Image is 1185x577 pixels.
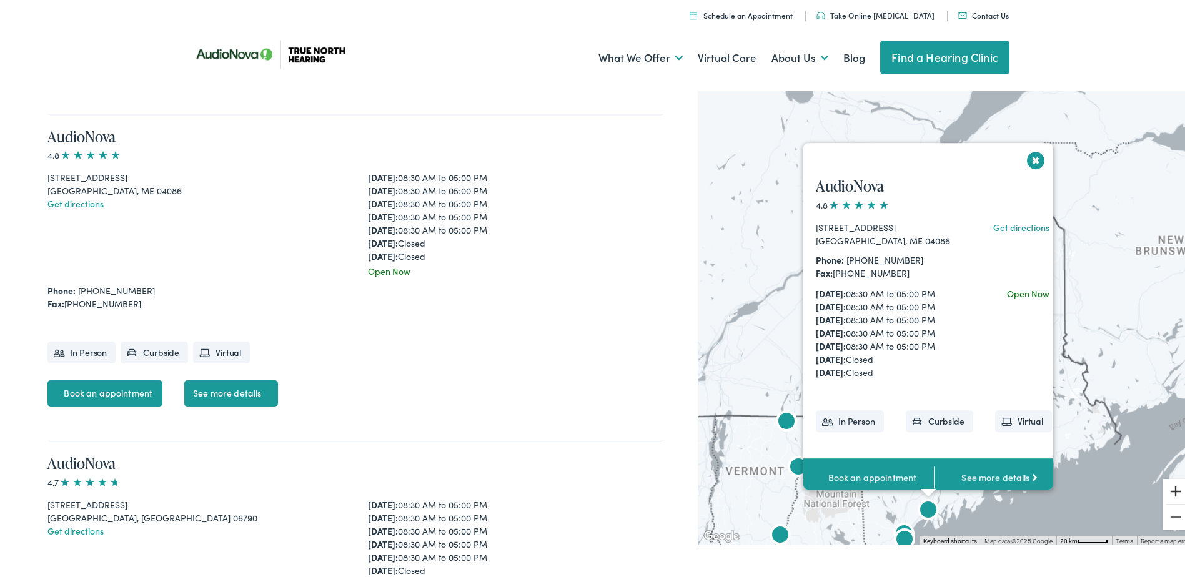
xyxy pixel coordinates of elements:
[934,456,1064,495] a: See more details
[816,298,846,310] strong: [DATE]:
[765,519,795,549] div: True North Hearing by AudioNova
[47,509,343,522] div: [GEOGRAPHIC_DATA], [GEOGRAPHIC_DATA] 06790
[816,196,890,209] span: 4.8
[984,535,1053,542] span: Map data ©2025 Google
[906,408,973,430] li: Curbside
[994,219,1050,231] a: Get directions
[701,526,742,542] a: Open this area in Google Maps (opens a new window)
[889,518,919,548] div: AudioNova
[368,221,398,234] strong: [DATE]:
[47,182,343,195] div: [GEOGRAPHIC_DATA], ME 04086
[368,535,398,548] strong: [DATE]:
[816,337,846,350] strong: [DATE]:
[783,451,813,481] div: AudioNova
[47,124,116,144] a: AudioNova
[846,251,923,264] a: [PHONE_NUMBER]
[816,232,958,245] div: [GEOGRAPHIC_DATA], ME 04086
[701,526,742,542] img: Google
[816,173,884,194] a: AudioNova
[880,38,1009,72] a: Find a Hearing Clinic
[1025,147,1047,169] button: Close
[368,234,398,247] strong: [DATE]:
[816,285,846,297] strong: [DATE]:
[816,324,846,337] strong: [DATE]:
[816,251,844,264] strong: Phone:
[368,195,398,207] strong: [DATE]:
[184,378,278,404] a: See more details
[816,9,825,17] img: Headphones icon in color code ffb348
[368,496,398,508] strong: [DATE]:
[193,339,250,361] li: Virtual
[925,461,955,491] div: True North Hearing by AudioNova
[47,169,343,182] div: [STREET_ADDRESS]
[958,7,1009,18] a: Contact Us
[816,350,846,363] strong: [DATE]:
[368,262,663,275] div: Open Now
[771,405,801,435] div: AudioNova
[816,219,958,232] div: [STREET_ADDRESS]
[368,182,398,194] strong: [DATE]:
[771,32,828,79] a: About Us
[816,264,958,277] div: [PHONE_NUMBER]
[47,195,104,207] a: Get directions
[47,496,343,509] div: [STREET_ADDRESS]
[368,548,398,561] strong: [DATE]:
[47,473,121,486] span: 4.7
[816,7,935,18] a: Take Online [MEDICAL_DATA]
[843,32,865,79] a: Blog
[47,282,76,294] strong: Phone:
[690,7,793,18] a: Schedule an Appointment
[1060,535,1078,542] span: 20 km
[121,339,188,361] li: Curbside
[1008,285,1050,298] div: Open Now
[816,285,958,377] div: 08:30 AM to 05:00 PM 08:30 AM to 05:00 PM 08:30 AM to 05:00 PM 08:30 AM to 05:00 PM 08:30 AM to 0...
[368,561,398,574] strong: [DATE]:
[1116,535,1133,542] a: Terms (opens in new tab)
[368,169,663,260] div: 08:30 AM to 05:00 PM 08:30 AM to 05:00 PM 08:30 AM to 05:00 PM 08:30 AM to 05:00 PM 08:30 AM to 0...
[368,522,398,535] strong: [DATE]:
[995,408,1052,430] li: Virtual
[78,282,155,294] a: [PHONE_NUMBER]
[368,169,398,181] strong: [DATE]:
[913,494,943,524] div: AudioNova
[368,509,398,521] strong: [DATE]:
[47,450,116,471] a: AudioNova
[816,264,833,277] strong: Fax:
[816,408,884,430] li: In Person
[47,295,64,307] strong: Fax:
[923,535,977,543] button: Keyboard shortcuts
[47,339,116,361] li: In Person
[890,523,920,553] div: AudioNova
[47,295,663,308] div: [PHONE_NUMBER]
[368,247,398,260] strong: [DATE]:
[816,311,846,323] strong: [DATE]:
[47,146,122,159] span: 4.8
[690,9,697,17] img: Icon symbolizing a calendar in color code ffb348
[816,363,846,376] strong: [DATE]:
[1056,533,1112,542] button: Map Scale: 20 km per 45 pixels
[47,522,104,535] a: Get directions
[47,378,162,404] a: Book an appointment
[368,208,398,220] strong: [DATE]:
[698,32,756,79] a: Virtual Care
[803,456,934,495] a: Book an appointment
[598,32,683,79] a: What We Offer
[958,10,967,16] img: Mail icon in color code ffb348, used for communication purposes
